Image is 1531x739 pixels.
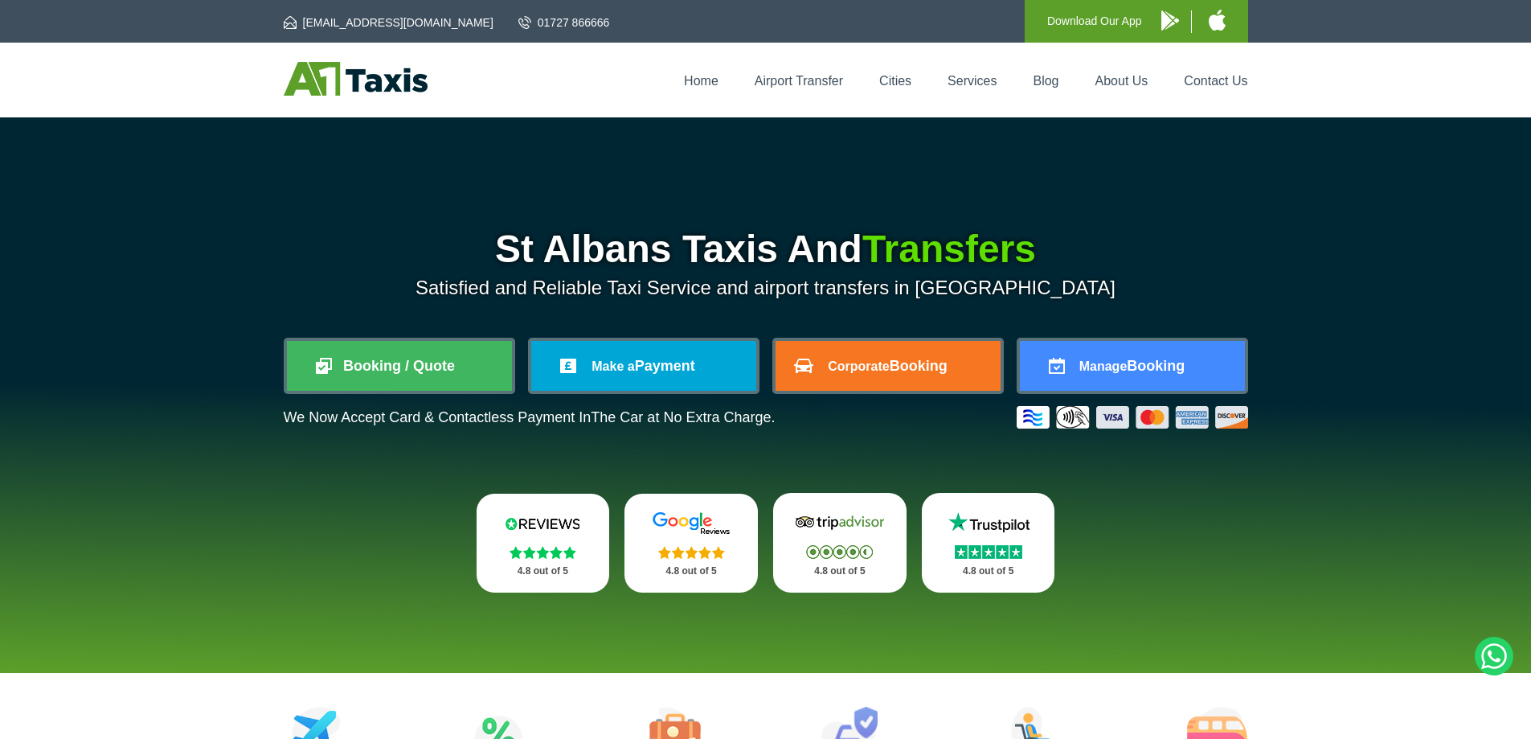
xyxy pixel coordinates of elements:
[1017,406,1248,429] img: Credit And Debit Cards
[284,62,428,96] img: A1 Taxis St Albans LTD
[1079,359,1128,373] span: Manage
[643,511,739,536] img: Google
[955,545,1022,559] img: Stars
[591,409,775,425] span: The Car at No Extra Charge.
[658,546,725,559] img: Stars
[806,545,873,559] img: Stars
[684,74,718,88] a: Home
[477,494,610,593] a: Reviews.io Stars 4.8 out of 5
[862,228,1036,270] span: Transfers
[284,14,493,31] a: [EMAIL_ADDRESS][DOMAIN_NAME]
[510,546,576,559] img: Stars
[1184,74,1247,88] a: Contact Us
[1047,11,1142,31] p: Download Our App
[792,511,888,535] img: Tripadvisor
[518,14,610,31] a: 01727 866666
[284,230,1248,269] h1: St Albans Taxis And
[494,561,592,581] p: 4.8 out of 5
[287,341,512,391] a: Booking / Quote
[642,561,740,581] p: 4.8 out of 5
[828,359,889,373] span: Corporate
[1209,10,1226,31] img: A1 Taxis iPhone App
[948,74,997,88] a: Services
[284,277,1248,299] p: Satisfied and Reliable Taxi Service and airport transfers in [GEOGRAPHIC_DATA]
[773,493,907,593] a: Tripadvisor Stars 4.8 out of 5
[284,409,776,426] p: We Now Accept Card & Contactless Payment In
[592,359,634,373] span: Make a
[755,74,843,88] a: Airport Transfer
[922,493,1055,593] a: Trustpilot Stars 4.8 out of 5
[531,341,756,391] a: Make aPayment
[1020,341,1245,391] a: ManageBooking
[939,561,1038,581] p: 4.8 out of 5
[494,511,591,536] img: Reviews.io
[776,341,1001,391] a: CorporateBooking
[1033,74,1058,88] a: Blog
[791,561,889,581] p: 4.8 out of 5
[940,511,1037,535] img: Trustpilot
[624,494,758,593] a: Google Stars 4.8 out of 5
[879,74,911,88] a: Cities
[1095,74,1148,88] a: About Us
[1161,10,1179,31] img: A1 Taxis Android App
